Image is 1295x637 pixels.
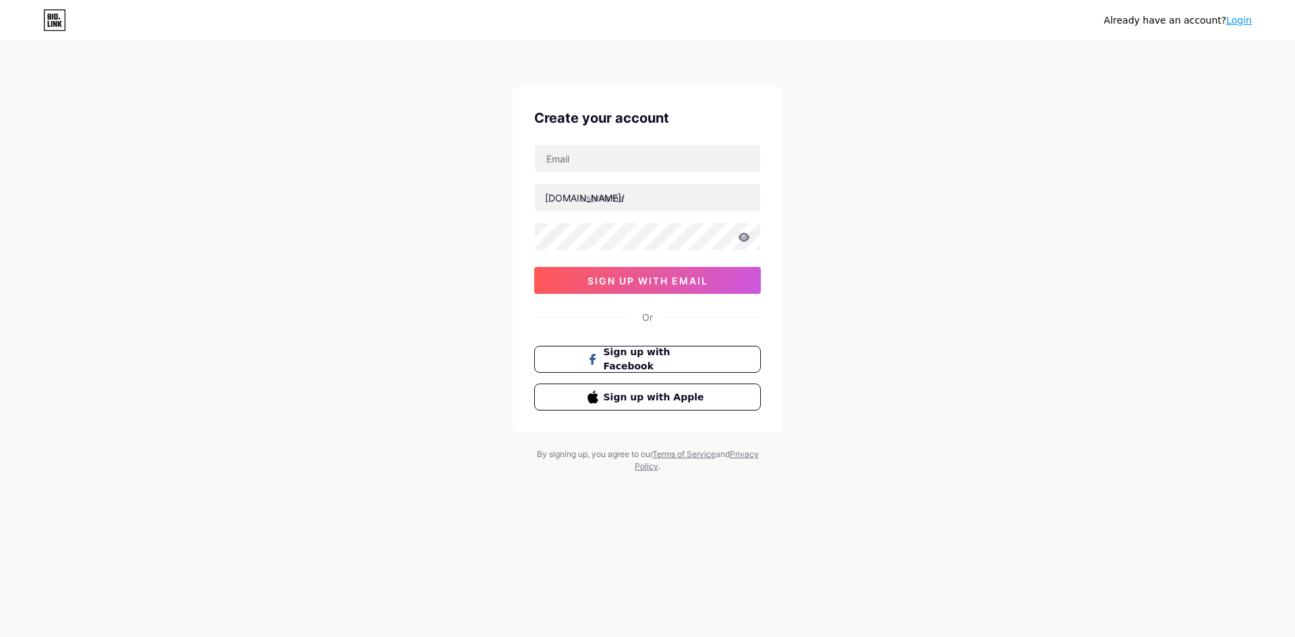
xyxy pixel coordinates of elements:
div: Or [642,310,653,324]
span: Sign up with Apple [604,390,708,404]
div: By signing up, you agree to our and . [533,448,762,473]
a: Terms of Service [652,449,716,459]
span: sign up with email [587,275,708,286]
div: Create your account [534,108,761,128]
button: sign up with email [534,267,761,294]
input: username [535,184,760,211]
a: Login [1226,15,1252,26]
button: Sign up with Facebook [534,346,761,373]
div: Already have an account? [1104,13,1252,28]
input: Email [535,145,760,172]
button: Sign up with Apple [534,384,761,411]
div: [DOMAIN_NAME]/ [545,191,625,205]
span: Sign up with Facebook [604,345,708,373]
